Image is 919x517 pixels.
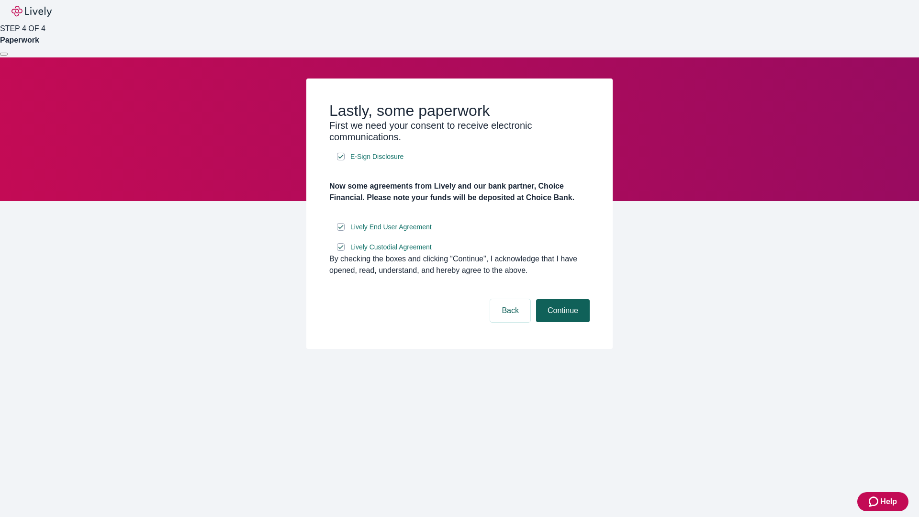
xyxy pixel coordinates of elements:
a: e-sign disclosure document [348,221,434,233]
span: Lively Custodial Agreement [350,242,432,252]
span: E-Sign Disclosure [350,152,403,162]
a: e-sign disclosure document [348,241,434,253]
img: Lively [11,6,52,17]
span: Help [880,496,897,507]
svg: Zendesk support icon [869,496,880,507]
button: Zendesk support iconHelp [857,492,908,511]
span: Lively End User Agreement [350,222,432,232]
h3: First we need your consent to receive electronic communications. [329,120,590,143]
button: Continue [536,299,590,322]
button: Back [490,299,530,322]
h2: Lastly, some paperwork [329,101,590,120]
div: By checking the boxes and clicking “Continue", I acknowledge that I have opened, read, understand... [329,253,590,276]
a: e-sign disclosure document [348,151,405,163]
h4: Now some agreements from Lively and our bank partner, Choice Financial. Please note your funds wi... [329,180,590,203]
